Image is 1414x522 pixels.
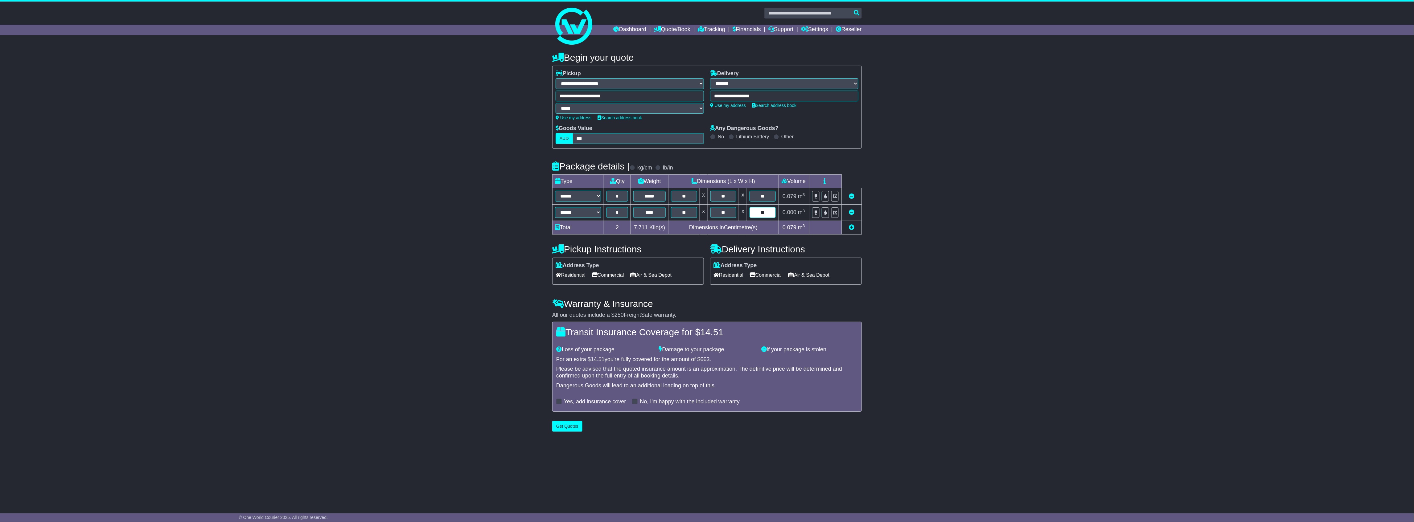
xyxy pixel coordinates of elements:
[556,133,573,144] label: AUD
[698,25,725,35] a: Tracking
[778,175,809,188] td: Volume
[598,115,642,120] a: Search address book
[556,366,858,379] div: Please be advised that the quoted insurance amount is an approximation. The definitive price will...
[552,161,630,171] h4: Package details |
[783,209,796,215] span: 0.000
[552,244,704,254] h4: Pickup Instructions
[710,244,862,254] h4: Delivery Instructions
[630,270,672,280] span: Air & Sea Depot
[552,52,862,63] h4: Begin your quote
[700,327,723,337] span: 14.51
[710,70,739,77] label: Delivery
[713,262,757,269] label: Address Type
[752,103,796,108] a: Search address book
[736,134,769,140] label: Lithium Battery
[803,192,805,197] sup: 3
[783,224,796,230] span: 0.079
[631,221,668,234] td: Kilo(s)
[556,270,586,280] span: Residential
[637,165,652,171] label: kg/cm
[710,125,779,132] label: Any Dangerous Goods?
[739,205,747,221] td: x
[556,327,858,337] h4: Transit Insurance Coverage for $
[604,175,631,188] td: Qty
[552,299,862,309] h4: Warranty & Insurance
[631,175,668,188] td: Weight
[556,115,591,120] a: Use my address
[615,312,624,318] span: 250
[553,175,604,188] td: Type
[750,270,782,280] span: Commercial
[849,193,854,199] a: Remove this item
[798,224,805,230] span: m
[758,346,861,353] div: If your package is stolen
[733,25,761,35] a: Financials
[556,70,581,77] label: Pickup
[552,421,582,432] button: Get Quotes
[803,209,805,213] sup: 3
[849,209,854,215] a: Remove this item
[654,25,690,35] a: Quote/Book
[768,25,793,35] a: Support
[783,193,796,199] span: 0.079
[700,205,708,221] td: x
[798,193,805,199] span: m
[798,209,805,215] span: m
[668,175,779,188] td: Dimensions (L x W x H)
[556,262,599,269] label: Address Type
[663,165,673,171] label: lb/in
[640,398,740,405] label: No, I'm happy with the included warranty
[556,382,858,389] div: Dangerous Goods will lead to an additional loading on top of this.
[553,221,604,234] td: Total
[553,346,656,353] div: Loss of your package
[701,356,710,362] span: 663
[604,221,631,234] td: 2
[564,398,626,405] label: Yes, add insurance cover
[668,221,779,234] td: Dimensions in Centimetre(s)
[552,312,862,319] div: All our quotes include a $ FreightSafe warranty.
[656,346,758,353] div: Damage to your package
[556,356,858,363] div: For an extra $ you're fully covered for the amount of $ .
[239,515,328,520] span: © One World Courier 2025. All rights reserved.
[803,223,805,228] sup: 3
[836,25,862,35] a: Reseller
[700,188,708,205] td: x
[801,25,828,35] a: Settings
[634,224,648,230] span: 7.711
[592,270,624,280] span: Commercial
[739,188,747,205] td: x
[781,134,794,140] label: Other
[613,25,646,35] a: Dashboard
[591,356,605,362] span: 14.51
[710,103,746,108] a: Use my address
[788,270,830,280] span: Air & Sea Depot
[713,270,743,280] span: Residential
[556,125,592,132] label: Goods Value
[718,134,724,140] label: No
[849,224,854,230] a: Add new item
